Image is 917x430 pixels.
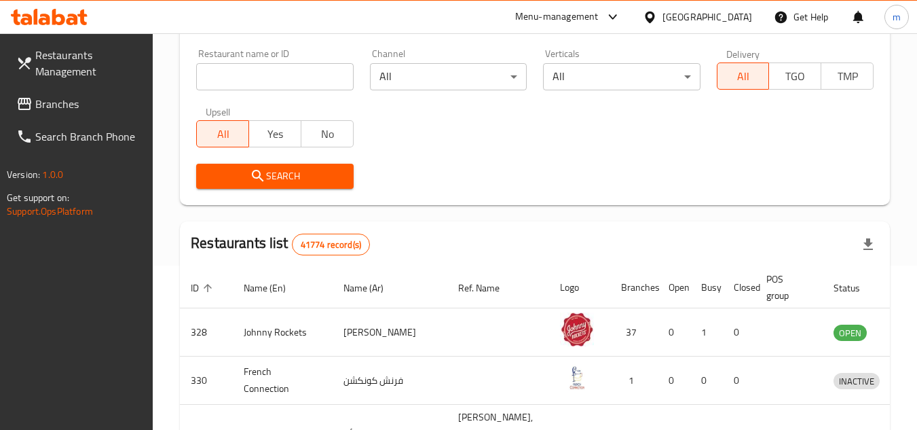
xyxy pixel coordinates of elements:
[834,325,867,341] span: OPEN
[549,267,610,308] th: Logo
[560,312,594,346] img: Johnny Rockets
[370,63,527,90] div: All
[244,280,303,296] span: Name (En)
[7,166,40,183] span: Version:
[543,63,700,90] div: All
[293,238,369,251] span: 41774 record(s)
[180,357,233,405] td: 330
[255,124,296,144] span: Yes
[233,308,333,357] td: Johnny Rockets
[827,67,868,86] span: TMP
[292,234,370,255] div: Total records count
[768,62,821,90] button: TGO
[717,62,770,90] button: All
[35,47,143,79] span: Restaurants Management
[690,357,723,405] td: 0
[723,267,755,308] th: Closed
[206,107,231,116] label: Upsell
[5,88,153,120] a: Branches
[658,308,690,357] td: 0
[35,96,143,112] span: Branches
[207,168,342,185] span: Search
[610,357,658,405] td: 1
[834,280,878,296] span: Status
[191,280,217,296] span: ID
[560,361,594,395] img: French Connection
[5,120,153,153] a: Search Branch Phone
[333,308,447,357] td: [PERSON_NAME]
[662,10,752,24] div: [GEOGRAPHIC_DATA]
[202,124,244,144] span: All
[5,39,153,88] a: Restaurants Management
[690,308,723,357] td: 1
[723,357,755,405] td: 0
[852,228,884,261] div: Export file
[723,308,755,357] td: 0
[774,67,816,86] span: TGO
[7,189,69,207] span: Get support on:
[196,16,874,37] h2: Restaurant search
[834,374,880,389] span: INACTIVE
[766,271,806,304] span: POS group
[191,233,370,255] h2: Restaurants list
[343,280,401,296] span: Name (Ar)
[515,9,599,25] div: Menu-management
[196,63,353,90] input: Search for restaurant name or ID..
[42,166,63,183] span: 1.0.0
[821,62,874,90] button: TMP
[726,49,760,58] label: Delivery
[723,67,764,86] span: All
[610,308,658,357] td: 37
[7,202,93,220] a: Support.OpsPlatform
[35,128,143,145] span: Search Branch Phone
[610,267,658,308] th: Branches
[690,267,723,308] th: Busy
[248,120,301,147] button: Yes
[893,10,901,24] span: m
[658,267,690,308] th: Open
[180,308,233,357] td: 328
[196,164,353,189] button: Search
[307,124,348,144] span: No
[301,120,354,147] button: No
[333,357,447,405] td: فرنش كونكشن
[658,357,690,405] td: 0
[233,357,333,405] td: French Connection
[196,120,249,147] button: All
[458,280,517,296] span: Ref. Name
